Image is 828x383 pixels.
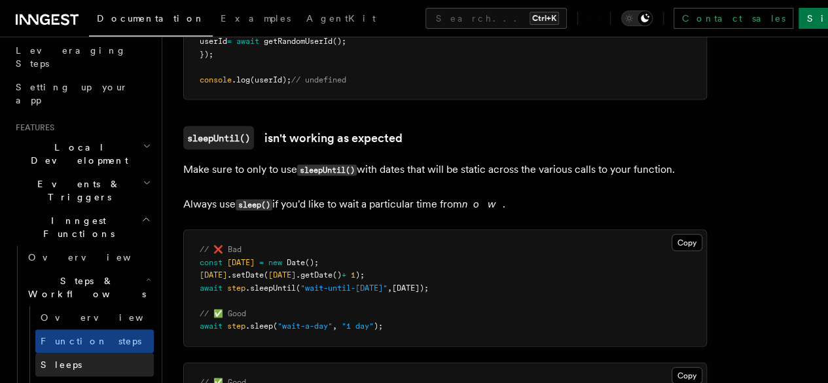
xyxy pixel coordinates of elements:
span: // undefined [291,75,346,84]
span: Documentation [97,13,205,24]
span: "1 day" [342,321,374,331]
span: [DATE]); [392,283,429,293]
span: ( [264,270,268,280]
span: "wait-until-[DATE]" [300,283,387,293]
span: = [227,37,232,46]
span: Function steps [41,336,141,346]
span: ( [273,321,278,331]
span: console [200,75,232,84]
span: AgentKit [306,13,376,24]
span: Date [287,258,305,267]
span: await [200,321,223,331]
a: Leveraging Steps [10,39,154,75]
a: Overview [35,306,154,329]
span: () [333,270,342,280]
span: Examples [221,13,291,24]
a: Documentation [89,4,213,37]
span: (userId); [250,75,291,84]
span: Leveraging Steps [16,45,126,69]
span: Overview [41,312,175,323]
span: (); [305,258,319,267]
span: Setting up your app [16,82,128,105]
span: , [333,321,337,331]
button: Steps & Workflows [23,269,154,306]
span: , [387,283,392,293]
span: ); [374,321,383,331]
span: Local Development [10,141,143,167]
span: await [236,37,259,46]
a: Sleeps [35,353,154,376]
span: await [200,283,223,293]
button: Toggle dark mode [621,10,653,26]
span: Events & Triggers [10,177,143,204]
span: Features [10,122,54,133]
span: [DATE] [200,270,227,280]
button: Inngest Functions [10,209,154,246]
span: ); [355,270,365,280]
span: [DATE] [268,270,296,280]
button: Copy [672,234,702,251]
em: now [462,198,503,210]
span: Steps & Workflows [23,274,146,301]
span: getRandomUserId [264,37,333,46]
span: "wait-a-day" [278,321,333,331]
a: Overview [23,246,154,269]
code: sleepUntil() [183,126,254,150]
a: Examples [213,4,298,35]
span: step [227,321,245,331]
span: (); [333,37,346,46]
span: 1 [351,270,355,280]
kbd: Ctrl+K [530,12,559,25]
span: step [227,283,245,293]
span: // ❌ Bad [200,245,242,254]
span: .setDate [227,270,264,280]
a: Contact sales [674,8,793,29]
code: sleep() [236,200,272,211]
span: .sleep [245,321,273,331]
span: .log [232,75,250,84]
span: new [268,258,282,267]
code: sleepUntil() [297,165,357,176]
span: [DATE] [227,258,255,267]
span: Sleeps [41,359,82,370]
span: = [259,258,264,267]
a: sleepUntil()isn't working as expected [183,126,403,150]
span: Inngest Functions [10,214,141,240]
span: const [200,258,223,267]
span: userId [200,37,227,46]
a: AgentKit [298,4,384,35]
p: Always use if you'd like to wait a particular time from . [183,195,707,214]
span: }); [200,50,213,59]
button: Local Development [10,136,154,172]
span: ( [296,283,300,293]
p: Make sure to only to use with dates that will be static across the various calls to your function. [183,160,707,179]
a: Function steps [35,329,154,353]
span: // ✅ Good [200,309,246,318]
span: Overview [28,252,163,263]
span: .getDate [296,270,333,280]
a: Setting up your app [10,75,154,112]
span: + [342,270,346,280]
button: Events & Triggers [10,172,154,209]
button: Search...Ctrl+K [425,8,567,29]
span: .sleepUntil [245,283,296,293]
